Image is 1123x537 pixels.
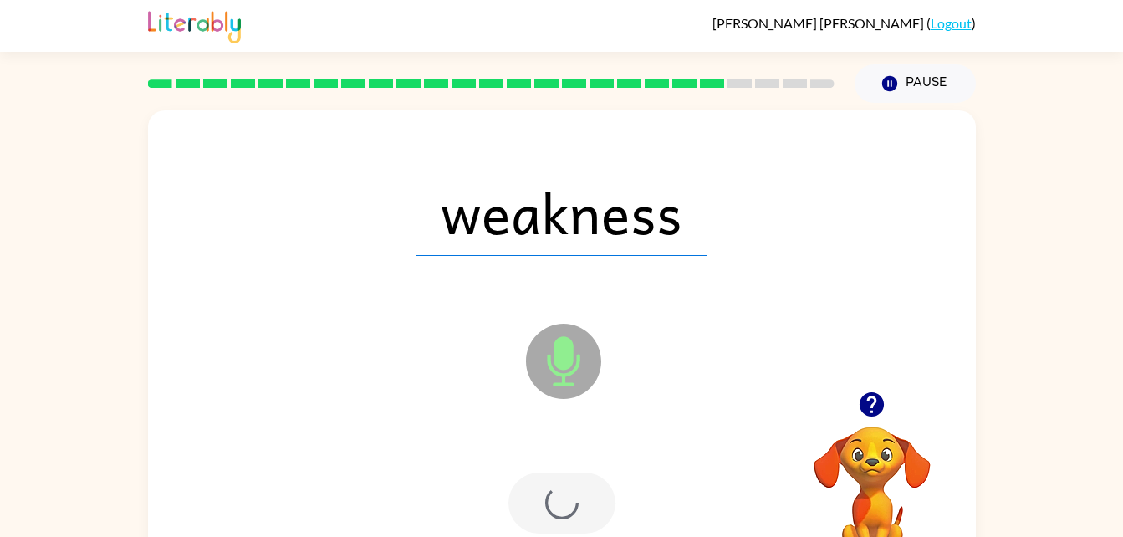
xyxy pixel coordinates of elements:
img: Literably [148,7,241,43]
a: Logout [931,15,972,31]
button: Pause [855,64,976,103]
span: [PERSON_NAME] [PERSON_NAME] [712,15,926,31]
span: weakness [416,169,707,256]
div: ( ) [712,15,976,31]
